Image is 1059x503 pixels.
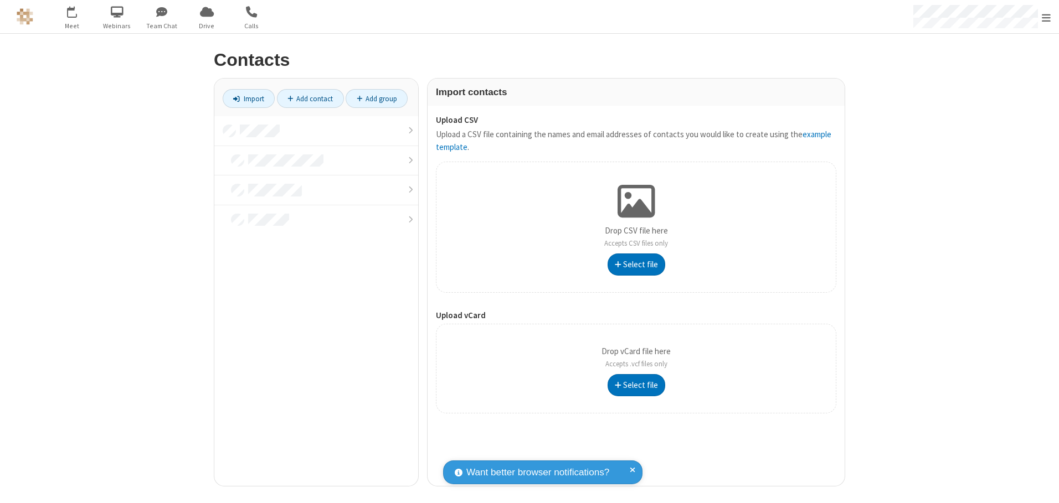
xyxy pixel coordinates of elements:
span: Accepts CSV files only [604,238,668,248]
h2: Contacts [214,50,845,70]
div: 4 [75,6,82,14]
span: Want better browser notifications? [466,465,609,480]
button: Select file [608,374,665,396]
span: Drive [186,21,228,31]
span: Calls [231,21,273,31]
label: Upload vCard [436,309,836,322]
p: Drop CSV file here [604,225,668,250]
span: Accepts .vcf files only [605,359,667,369]
p: Upload a CSV file containing the names and email addresses of contacts you would like to create u... [436,128,836,153]
a: Add contact [277,89,344,108]
span: Meet [52,21,93,31]
img: QA Selenium DO NOT DELETE OR CHANGE [17,8,33,25]
a: example template [436,129,831,152]
label: Upload CSV [436,114,836,127]
button: Select file [608,253,665,276]
a: Add group [346,89,408,108]
h3: Import contacts [436,87,836,97]
a: Import [223,89,275,108]
span: Team Chat [141,21,183,31]
p: Drop vCard file here [602,345,671,370]
span: Webinars [96,21,138,31]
